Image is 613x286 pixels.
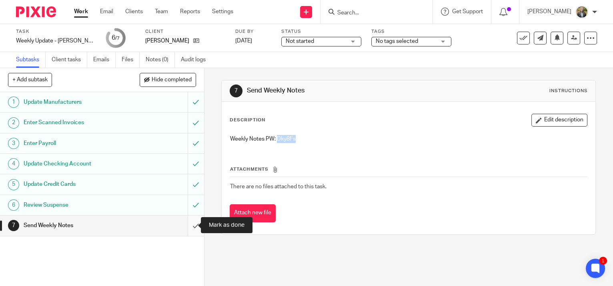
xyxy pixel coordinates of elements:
[337,10,409,17] input: Search
[24,178,128,190] h1: Update Credit Cards
[24,137,128,149] h1: Enter Payroll
[230,167,268,171] span: Attachments
[8,73,52,87] button: + Add subtask
[16,6,56,17] img: Pixie
[247,87,426,95] h1: Send Weekly Notes
[115,36,120,40] small: /7
[230,184,327,189] span: There are no files attached to this task.
[145,28,225,35] label: Client
[155,8,168,16] a: Team
[531,114,587,127] button: Edit description
[452,9,483,14] span: Get Support
[286,38,314,44] span: Not started
[376,38,418,44] span: No tags selected
[281,28,361,35] label: Status
[125,8,143,16] a: Clients
[599,257,607,265] div: 1
[8,117,19,129] div: 2
[8,179,19,190] div: 5
[8,138,19,149] div: 3
[112,33,120,42] div: 6
[8,199,19,211] div: 6
[145,37,189,45] p: [PERSON_NAME]
[52,52,87,68] a: Client tasks
[230,204,276,222] button: Attach new file
[16,52,46,68] a: Subtasks
[230,135,587,143] p: Weekly Notes PW: Dky8Fs
[74,8,88,16] a: Work
[212,8,233,16] a: Settings
[180,8,200,16] a: Reports
[235,38,252,44] span: [DATE]
[181,52,212,68] a: Audit logs
[8,158,19,169] div: 4
[93,52,116,68] a: Emails
[230,117,265,123] p: Description
[146,52,175,68] a: Notes (0)
[24,117,128,129] h1: Enter Scanned Invoices
[16,37,96,45] div: Weekly Update - Chatelain
[8,97,19,108] div: 1
[371,28,451,35] label: Tags
[549,88,587,94] div: Instructions
[230,85,242,97] div: 7
[235,28,271,35] label: Due by
[16,37,96,45] div: Weekly Update - [PERSON_NAME]
[575,6,588,18] img: image.jpg
[122,52,140,68] a: Files
[8,220,19,231] div: 7
[100,8,113,16] a: Email
[152,77,192,83] span: Hide completed
[24,96,128,108] h1: Update Manufacturers
[16,28,96,35] label: Task
[24,199,128,211] h1: Review Suspense
[24,158,128,170] h1: Update Checking Account
[527,8,571,16] p: [PERSON_NAME]
[24,220,128,232] h1: Send Weekly Notes
[140,73,196,87] button: Hide completed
